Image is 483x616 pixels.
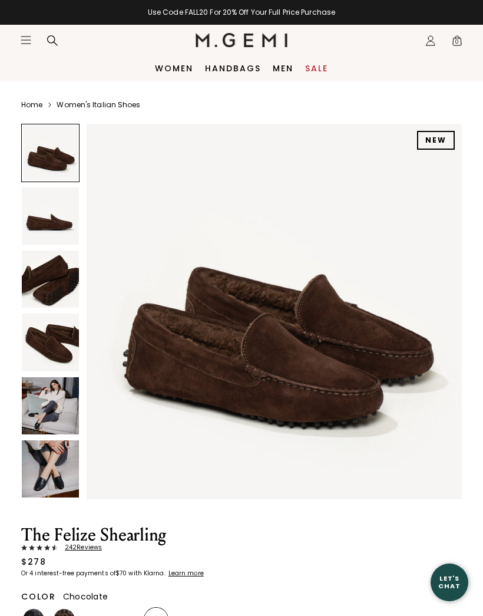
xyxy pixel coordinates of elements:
[87,124,462,499] img: The Felize Shearling
[22,440,79,498] img: The Felize Shearling
[167,570,204,577] a: Learn more
[21,592,56,601] h2: Color
[115,569,127,578] klarna-placement-style-amount: $70
[21,544,267,551] a: 242Reviews
[273,64,293,73] a: Men
[451,37,463,49] span: 0
[305,64,328,73] a: Sale
[58,544,102,551] span: 242 Review s
[21,569,115,578] klarna-placement-style-body: Or 4 interest-free payments of
[63,591,108,602] span: Chocolate
[57,100,140,110] a: Women's Italian Shoes
[22,251,79,308] img: The Felize Shearling
[168,569,204,578] klarna-placement-style-cta: Learn more
[128,569,167,578] klarna-placement-style-body: with Klarna
[22,377,79,434] img: The Felize Shearling
[20,34,32,46] button: Open site menu
[155,64,193,73] a: Women
[205,64,261,73] a: Handbags
[22,314,79,371] img: The Felize Shearling
[22,187,79,245] img: The Felize Shearling
[21,100,42,110] a: Home
[431,575,468,589] div: Let's Chat
[21,526,267,544] h1: The Felize Shearling
[21,556,46,568] div: $278
[417,131,455,150] div: NEW
[196,33,288,47] img: M.Gemi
